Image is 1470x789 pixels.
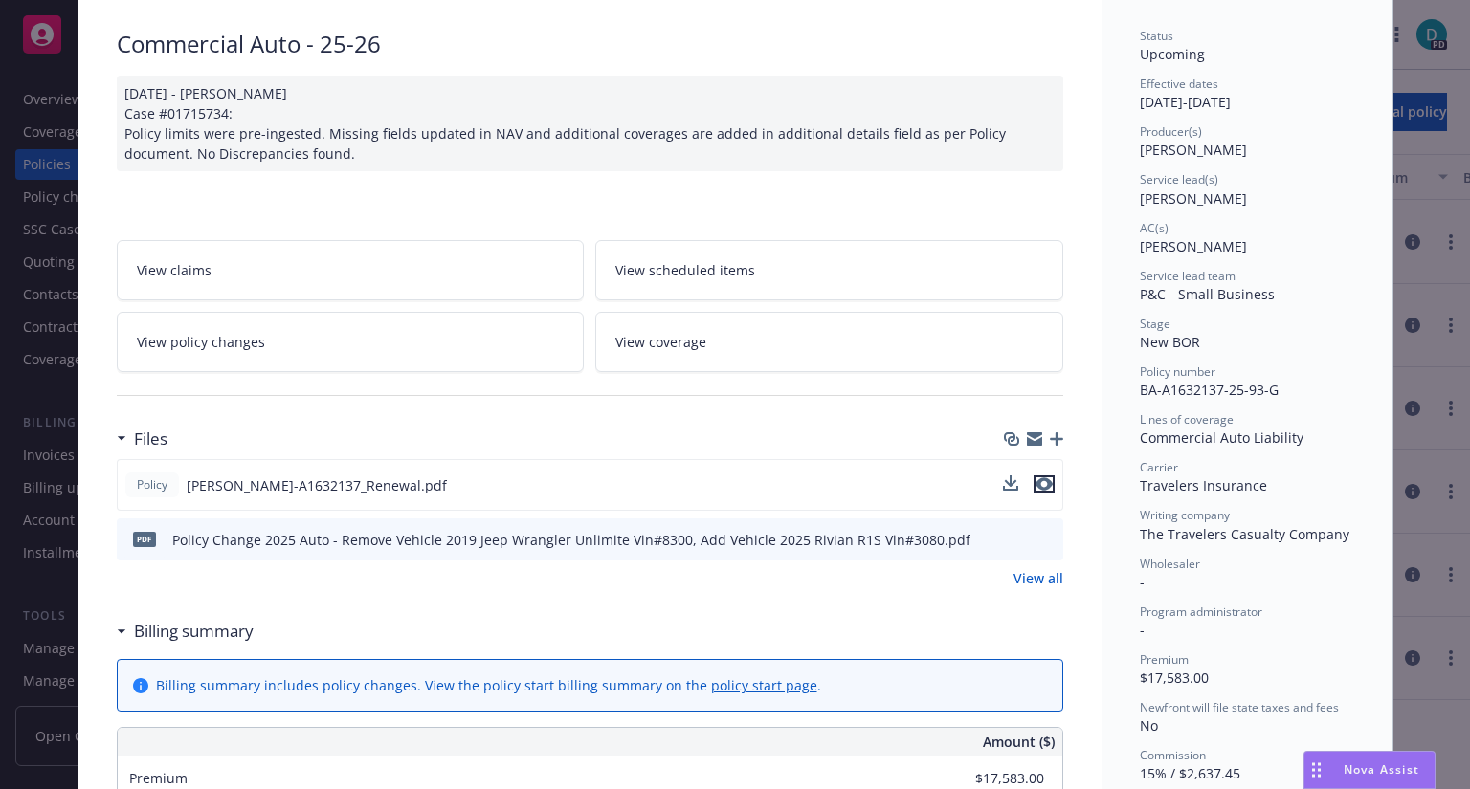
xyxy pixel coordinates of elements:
[1038,530,1056,550] button: preview file
[1140,45,1205,63] span: Upcoming
[1034,475,1055,493] button: preview file
[983,732,1055,752] span: Amount ($)
[1140,459,1178,475] span: Carrier
[117,427,167,451] div: Files
[1034,475,1055,495] button: preview file
[1140,28,1173,44] span: Status
[1140,573,1145,591] span: -
[117,312,585,372] a: View policy changes
[1140,428,1303,447] span: Commercial Auto Liability
[1140,476,1267,494] span: Travelers Insurance
[137,260,212,280] span: View claims
[187,475,447,495] span: [PERSON_NAME]-A1632137_Renewal.pdf
[117,28,1063,60] div: Commercial Auto - 25-26
[1140,603,1262,620] span: Program administrator
[1303,751,1436,789] button: Nova Assist
[615,260,755,280] span: View scheduled items
[1344,761,1419,778] span: Nova Assist
[1140,699,1339,715] span: Newfront will file state taxes and fees
[117,76,1063,171] div: [DATE] - [PERSON_NAME] Case #01715734: Policy limits were pre-ingested. Missing fields updated in...
[134,427,167,451] h3: Files
[129,769,188,787] span: Premium
[1140,668,1209,687] span: $17,583.00
[137,332,265,352] span: View policy changes
[1013,568,1063,588] a: View all
[1140,747,1206,763] span: Commission
[1140,507,1230,523] span: Writing company
[1140,141,1247,159] span: [PERSON_NAME]
[156,675,821,695] div: Billing summary includes policy changes. View the policy start billing summary on the .
[1140,316,1170,332] span: Stage
[1140,285,1275,303] span: P&C - Small Business
[1140,333,1200,351] span: New BOR
[1140,651,1189,668] span: Premium
[1140,621,1145,639] span: -
[133,476,171,493] span: Policy
[1140,76,1354,112] div: [DATE] - [DATE]
[1140,764,1240,782] span: 15% / $2,637.45
[1140,220,1169,236] span: AC(s)
[595,312,1063,372] a: View coverage
[595,240,1063,300] a: View scheduled items
[615,332,706,352] span: View coverage
[1140,268,1236,284] span: Service lead team
[117,619,254,644] div: Billing summary
[1140,525,1349,543] span: The Travelers Casualty Company
[1140,411,1234,427] span: Lines of coverage
[1140,237,1247,255] span: [PERSON_NAME]
[1140,381,1279,399] span: BA-A1632137-25-93-G
[1003,475,1018,495] button: download file
[134,619,254,644] h3: Billing summary
[1140,363,1215,380] span: Policy number
[172,530,970,550] div: Policy Change 2025 Auto - Remove Vehicle 2019 Jeep Wrangler Unlimite Vin#8300, Add Vehicle 2025 R...
[1140,556,1200,572] span: Wholesaler
[1140,123,1202,140] span: Producer(s)
[1140,189,1247,208] span: [PERSON_NAME]
[117,240,585,300] a: View claims
[1140,76,1218,92] span: Effective dates
[711,676,817,694] a: policy start page
[1140,171,1218,187] span: Service lead(s)
[133,532,156,546] span: pdf
[1003,475,1018,491] button: download file
[1140,716,1158,734] span: No
[1008,530,1023,550] button: download file
[1304,752,1328,788] div: Drag to move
